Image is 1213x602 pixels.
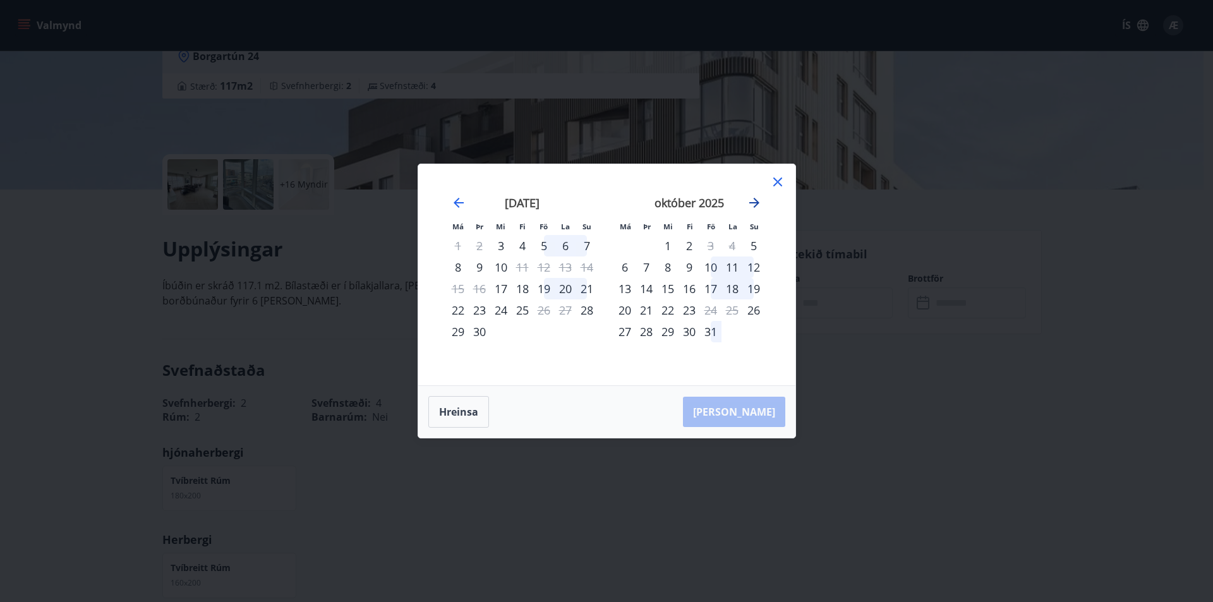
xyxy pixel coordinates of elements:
[614,299,636,321] div: 20
[721,256,743,278] td: Choose laugardagur, 11. október 2025 as your check-in date. It’s available.
[700,278,721,299] div: 17
[707,222,715,231] small: Fö
[721,256,743,278] div: 11
[700,299,721,321] td: Not available. föstudagur, 24. október 2025
[512,299,533,321] div: 25
[505,195,540,210] strong: [DATE]
[679,256,700,278] td: Choose fimmtudagur, 9. október 2025 as your check-in date. It’s available.
[533,256,555,278] td: Not available. föstudagur, 12. september 2025
[447,256,469,278] td: Choose mánudagur, 8. september 2025 as your check-in date. It’s available.
[469,321,490,342] td: Choose þriðjudagur, 30. september 2025 as your check-in date. It’s available.
[655,195,724,210] strong: október 2025
[555,235,576,256] td: Choose laugardagur, 6. september 2025 as your check-in date. It’s available.
[636,278,657,299] div: 14
[636,256,657,278] div: 7
[657,278,679,299] td: Choose miðvikudagur, 15. október 2025 as your check-in date. It’s available.
[469,321,490,342] div: 30
[728,222,737,231] small: La
[447,321,469,342] td: Choose mánudagur, 29. september 2025 as your check-in date. It’s available.
[679,256,700,278] div: 9
[679,299,700,321] div: 23
[576,235,598,256] div: 7
[700,235,721,256] td: Not available. föstudagur, 3. október 2025
[452,222,464,231] small: Má
[636,299,657,321] div: 21
[512,278,533,299] div: 18
[614,256,636,278] div: 6
[447,299,469,321] td: Choose mánudagur, 22. september 2025 as your check-in date. It’s available.
[447,235,469,256] td: Not available. mánudagur, 1. september 2025
[636,278,657,299] td: Choose þriðjudagur, 14. október 2025 as your check-in date. It’s available.
[700,299,721,321] div: Aðeins útritun í boði
[743,235,764,256] div: Aðeins innritun í boði
[657,299,679,321] td: Choose miðvikudagur, 22. október 2025 as your check-in date. It’s available.
[657,256,679,278] td: Choose miðvikudagur, 8. október 2025 as your check-in date. It’s available.
[447,256,469,278] div: 8
[743,278,764,299] td: Choose sunnudagur, 19. október 2025 as your check-in date. It’s available.
[700,321,721,342] div: 31
[490,299,512,321] div: 24
[512,256,533,278] td: Not available. fimmtudagur, 11. september 2025
[721,235,743,256] td: Not available. laugardagur, 4. október 2025
[451,195,466,210] div: Move backward to switch to the previous month.
[533,235,555,256] td: Choose föstudagur, 5. september 2025 as your check-in date. It’s available.
[490,235,512,256] td: Choose miðvikudagur, 3. september 2025 as your check-in date. It’s available.
[679,299,700,321] td: Choose fimmtudagur, 23. október 2025 as your check-in date. It’s available.
[721,278,743,299] div: 18
[657,256,679,278] div: 8
[743,278,764,299] div: 19
[721,299,743,321] td: Not available. laugardagur, 25. október 2025
[555,256,576,278] td: Not available. laugardagur, 13. september 2025
[700,256,721,278] td: Choose föstudagur, 10. október 2025 as your check-in date. It’s available.
[533,278,555,299] td: Choose föstudagur, 19. september 2025 as your check-in date. It’s available.
[721,278,743,299] td: Choose laugardagur, 18. október 2025 as your check-in date. It’s available.
[469,256,490,278] td: Choose þriðjudagur, 9. september 2025 as your check-in date. It’s available.
[750,222,759,231] small: Su
[490,299,512,321] td: Choose miðvikudagur, 24. september 2025 as your check-in date. It’s available.
[540,222,548,231] small: Fö
[636,299,657,321] td: Choose þriðjudagur, 21. október 2025 as your check-in date. It’s available.
[469,299,490,321] div: 23
[576,278,598,299] td: Choose sunnudagur, 21. september 2025 as your check-in date. It’s available.
[555,235,576,256] div: 6
[657,299,679,321] div: 22
[561,222,570,231] small: La
[533,299,555,321] div: Aðeins útritun í boði
[512,235,533,256] td: Choose fimmtudagur, 4. september 2025 as your check-in date. It’s available.
[469,256,490,278] div: 9
[636,256,657,278] td: Choose þriðjudagur, 7. október 2025 as your check-in date. It’s available.
[576,278,598,299] div: 21
[657,321,679,342] td: Choose miðvikudagur, 29. október 2025 as your check-in date. It’s available.
[555,278,576,299] div: 20
[490,278,512,299] div: Aðeins innritun í boði
[687,222,693,231] small: Fi
[679,321,700,342] div: 30
[614,278,636,299] div: 13
[447,299,469,321] div: 22
[555,299,576,321] td: Not available. laugardagur, 27. september 2025
[657,235,679,256] div: 1
[428,396,489,428] button: Hreinsa
[663,222,673,231] small: Mi
[747,195,762,210] div: Move forward to switch to the next month.
[679,278,700,299] td: Choose fimmtudagur, 16. október 2025 as your check-in date. It’s available.
[700,321,721,342] td: Choose föstudagur, 31. október 2025 as your check-in date. It’s available.
[743,256,764,278] div: 12
[679,235,700,256] div: 2
[496,222,505,231] small: Mi
[469,235,490,256] td: Not available. þriðjudagur, 2. september 2025
[643,222,651,231] small: Þr
[679,321,700,342] td: Choose fimmtudagur, 30. október 2025 as your check-in date. It’s available.
[614,278,636,299] td: Choose mánudagur, 13. október 2025 as your check-in date. It’s available.
[512,299,533,321] td: Choose fimmtudagur, 25. september 2025 as your check-in date. It’s available.
[469,278,490,299] td: Not available. þriðjudagur, 16. september 2025
[743,299,764,321] td: Choose sunnudagur, 26. október 2025 as your check-in date. It’s available.
[576,299,598,321] td: Choose sunnudagur, 28. september 2025 as your check-in date. It’s available.
[582,222,591,231] small: Su
[447,321,469,342] div: 29
[490,235,512,256] div: Aðeins innritun í boði
[469,299,490,321] td: Choose þriðjudagur, 23. september 2025 as your check-in date. It’s available.
[447,278,469,299] td: Not available. mánudagur, 15. september 2025
[576,299,598,321] div: Aðeins innritun í boði
[576,235,598,256] td: Choose sunnudagur, 7. september 2025 as your check-in date. It’s available.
